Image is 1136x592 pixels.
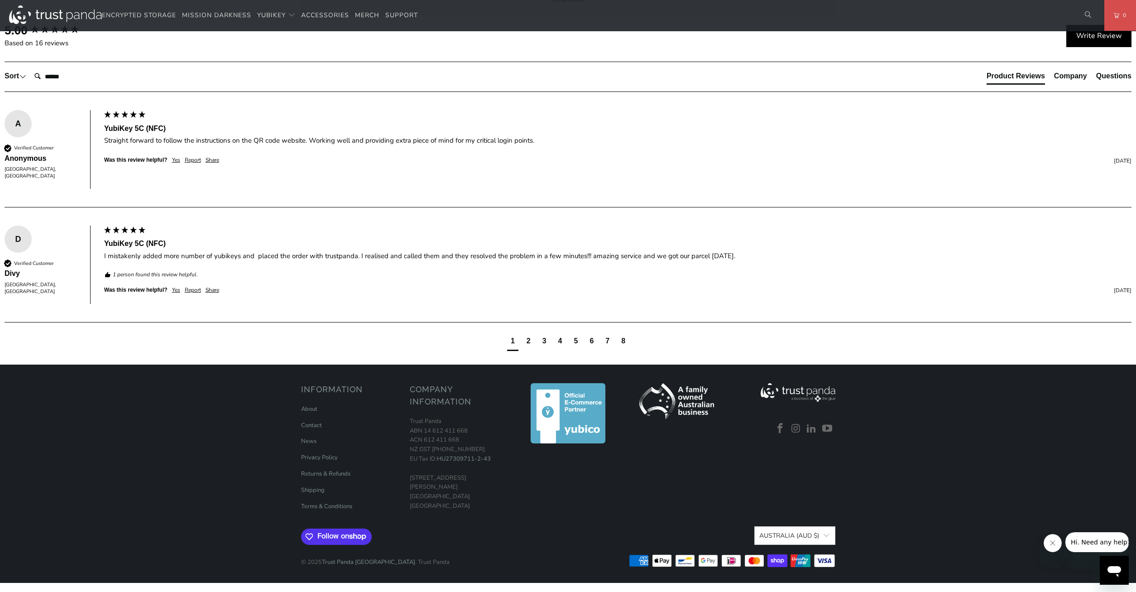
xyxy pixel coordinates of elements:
div: Verified Customer [14,144,54,151]
a: Encrypted Storage [102,5,176,26]
a: Accessories [301,5,349,26]
a: Privacy Policy [301,453,338,462]
div: page6 [590,336,594,346]
a: Contact [301,421,322,429]
a: Trust Panda Australia on YouTube [821,423,834,435]
a: News [301,437,316,445]
div: page3 [539,334,550,351]
div: Questions [1096,71,1131,81]
div: page3 [542,336,546,346]
img: Trust Panda Australia [9,5,102,24]
p: © 2025 . Trust Panda [301,549,450,567]
div: Divy [5,269,81,279]
div: Was this review helpful? [104,156,168,164]
iframe: Button to launch messaging window [1100,556,1129,585]
div: Reviews Tabs [987,71,1131,89]
span: Mission Darkness [182,11,251,19]
div: page1 [511,336,515,346]
div: Product Reviews [987,71,1045,81]
div: Based on 16 reviews [5,39,100,48]
a: Support [385,5,418,26]
div: 5 star rating [103,226,146,236]
a: Mission Darkness [182,5,251,26]
div: [DATE] [224,157,1131,165]
div: YubiKey 5C (NFC) [104,124,1131,134]
div: page5 [574,336,578,346]
button: Australia (AUD $) [754,526,835,545]
span: Hi. Need any help? [5,6,65,14]
div: page4 [558,336,562,346]
div: page2 [527,336,531,346]
em: 1 person found this review helpful. [113,271,198,279]
div: page8 [618,334,629,351]
span: YubiKey [257,11,286,19]
div: page6 [586,334,597,351]
a: Merch [355,5,379,26]
span: 0 [1119,10,1126,20]
div: Verified Customer [14,260,54,267]
div: page7 [605,336,609,346]
div: 5 star rating [103,110,146,121]
a: Shipping [301,486,325,494]
div: page5 [570,334,582,351]
div: Yes [172,156,180,164]
a: Terms & Conditions [301,502,352,510]
div: Share [206,286,219,294]
span: Merch [355,11,379,19]
iframe: Close message [1044,534,1062,552]
p: Trust Panda ABN 14 612 411 668 ACN 612 411 668 NZ GST [PHONE_NUMBER] EU Tax ID: [STREET_ADDRESS][... [410,417,509,511]
div: D [5,232,32,246]
div: Straight forward to follow the instructions on the QR code website. Working well and providing ex... [104,136,1131,145]
input: Search [31,67,103,86]
div: Company [1054,71,1087,81]
div: current page1 [507,334,518,351]
div: I mistakenly added more number of yubikeys and placed the order with trustpanda. I realised and c... [104,251,1131,261]
a: HU27309711-2-43 [437,455,491,463]
div: [DATE] [224,287,1131,294]
div: page2 [523,334,534,351]
nav: Translation missing: en.navigation.header.main_nav [102,5,418,26]
div: A [5,117,32,130]
a: Trust Panda Australia on Facebook [774,423,787,435]
div: Anonymous [5,154,81,164]
a: Trust Panda Australia on LinkedIn [805,423,819,435]
div: page7 [602,334,613,351]
a: Trust Panda [GEOGRAPHIC_DATA] [322,558,415,566]
span: Accessories [301,11,349,19]
a: Trust Panda Australia on Instagram [789,423,803,435]
div: Yes [172,286,180,294]
div: page4 [555,334,566,351]
summary: YubiKey [257,5,295,26]
div: page8 [621,336,625,346]
span: Support [385,11,418,19]
div: YubiKey 5C (NFC) [104,239,1131,249]
div: Write Review [1066,25,1131,48]
div: Report [185,286,201,294]
div: Share [206,156,219,164]
a: About [301,405,317,413]
div: Report [185,156,201,164]
div: [GEOGRAPHIC_DATA], [GEOGRAPHIC_DATA] [5,166,81,180]
a: Returns & Refunds [301,470,350,478]
div: Was this review helpful? [104,286,168,294]
div: [GEOGRAPHIC_DATA], [GEOGRAPHIC_DATA] [5,281,81,295]
iframe: Message from company [1065,532,1129,552]
div: Sort [5,71,26,81]
span: Encrypted Storage [102,11,176,19]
